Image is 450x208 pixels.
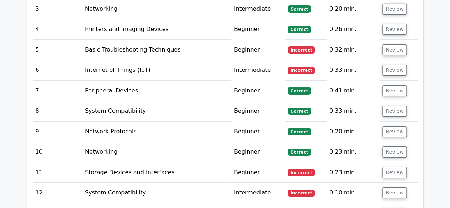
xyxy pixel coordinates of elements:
[33,40,82,60] td: 5
[33,122,82,142] td: 9
[82,81,231,101] td: Peripheral Devices
[382,65,407,76] button: Review
[382,4,407,15] button: Review
[231,142,285,162] td: Beginner
[82,162,231,183] td: Storage Devices and Interfaces
[33,60,82,80] td: 6
[327,40,380,60] td: 0:32 min.
[382,126,407,137] button: Review
[231,101,285,121] td: Beginner
[327,142,380,162] td: 0:23 min.
[231,183,285,203] td: Intermediate
[231,81,285,101] td: Beginner
[288,128,311,135] span: Correct
[382,187,407,198] button: Review
[327,122,380,142] td: 0:20 min.
[231,60,285,80] td: Intermediate
[382,106,407,117] button: Review
[288,108,311,115] span: Correct
[82,60,231,80] td: Internet of Things (IoT)
[327,183,380,203] td: 0:10 min.
[382,44,407,55] button: Review
[82,142,231,162] td: Networking
[327,81,380,101] td: 0:41 min.
[231,40,285,60] td: Beginner
[33,19,82,39] td: 4
[382,167,407,178] button: Review
[33,142,82,162] td: 10
[288,5,311,12] span: Correct
[327,60,380,80] td: 0:33 min.
[288,26,311,33] span: Correct
[82,101,231,121] td: System Compatibility
[231,162,285,183] td: Beginner
[327,162,380,183] td: 0:23 min.
[288,87,311,94] span: Correct
[288,169,315,176] span: Incorrect
[82,19,231,39] td: Printers and Imaging Devices
[327,101,380,121] td: 0:33 min.
[288,149,311,156] span: Correct
[327,19,380,39] td: 0:26 min.
[288,46,315,53] span: Incorrect
[231,19,285,39] td: Beginner
[82,122,231,142] td: Network Protocols
[33,101,82,121] td: 8
[33,81,82,101] td: 7
[82,183,231,203] td: System Compatibility
[288,190,315,197] span: Incorrect
[382,85,407,96] button: Review
[82,40,231,60] td: Basic Troubleshooting Techniques
[382,24,407,35] button: Review
[33,162,82,183] td: 11
[288,67,315,74] span: Incorrect
[382,146,407,158] button: Review
[33,183,82,203] td: 12
[231,122,285,142] td: Beginner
